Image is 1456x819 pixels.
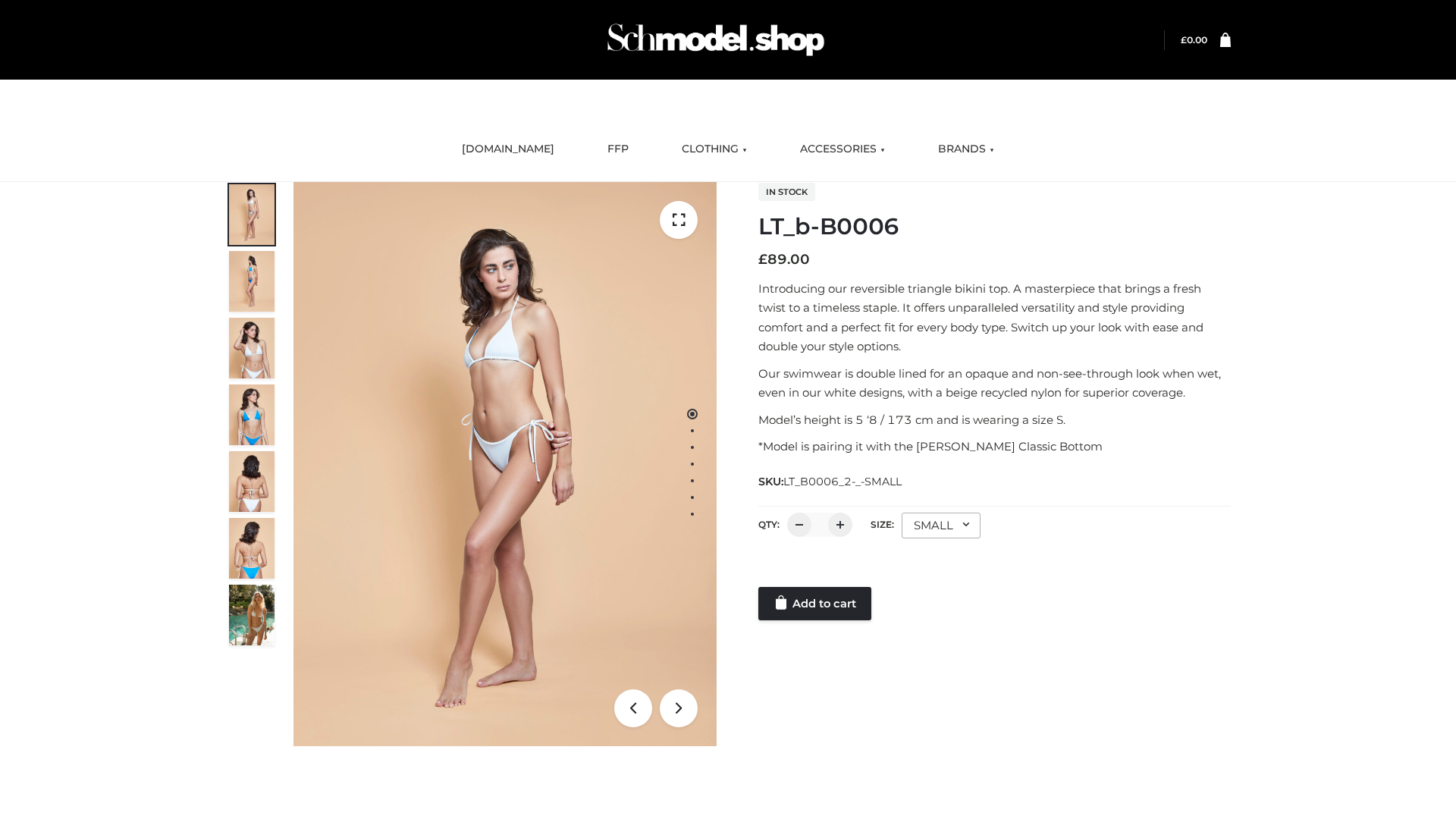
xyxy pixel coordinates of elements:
[758,472,903,491] span: SKU:
[293,182,717,746] img: ArielClassicBikiniTop_CloudNine_AzureSky_OW114ECO_1
[789,133,896,166] a: ACCESSORIES
[229,384,275,445] img: ArielClassicBikiniTop_CloudNine_AzureSky_OW114ECO_4-scaled.jpg
[596,133,640,166] a: FFP
[758,251,810,268] bdi: 89.00
[1181,34,1207,45] a: £0.00
[229,318,275,378] img: ArielClassicBikiniTop_CloudNine_AzureSky_OW114ECO_3-scaled.jpg
[758,519,780,530] label: QTY:
[229,518,275,579] img: ArielClassicBikiniTop_CloudNine_AzureSky_OW114ECO_8-scaled.jpg
[758,437,1231,457] p: *Model is pairing it with the [PERSON_NAME] Classic Bottom
[1181,34,1207,45] bdi: 0.00
[758,410,1231,430] p: Model’s height is 5 ‘8 / 173 cm and is wearing a size S.
[758,279,1231,356] p: Introducing our reversible triangle bikini top. A masterpiece that brings a fresh twist to a time...
[670,133,758,166] a: CLOTHING
[758,587,871,620] a: Add to cart
[229,184,275,245] img: ArielClassicBikiniTop_CloudNine_AzureSky_OW114ECO_1-scaled.jpg
[758,251,767,268] span: £
[1181,34,1187,45] span: £
[229,251,275,312] img: ArielClassicBikiniTop_CloudNine_AzureSky_OW114ECO_2-scaled.jpg
[450,133,566,166] a: [DOMAIN_NAME]
[758,364,1231,403] p: Our swimwear is double lined for an opaque and non-see-through look when wet, even in our white d...
[902,513,981,538] div: SMALL
[783,475,902,488] span: LT_B0006_2-_-SMALL
[927,133,1006,166] a: BRANDS
[758,213,1231,240] h1: LT_b-B0006
[871,519,894,530] label: Size:
[229,451,275,512] img: ArielClassicBikiniTop_CloudNine_AzureSky_OW114ECO_7-scaled.jpg
[229,585,275,645] img: Arieltop_CloudNine_AzureSky2.jpg
[758,183,815,201] span: In stock
[602,10,830,70] img: Schmodel Admin 964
